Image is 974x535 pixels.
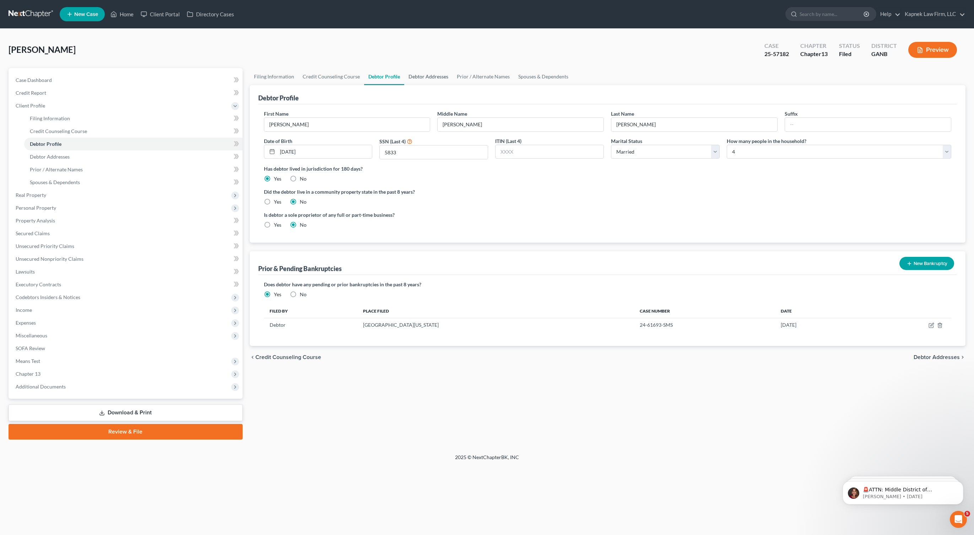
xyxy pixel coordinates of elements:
a: Credit Counseling Course [298,68,364,85]
span: Case Dashboard [16,77,52,83]
a: Filing Information [250,68,298,85]
span: Spouses & Dependents [30,179,80,185]
a: Debtor Addresses [404,68,453,85]
span: Income [16,307,32,313]
a: Credit Counseling Course [24,125,243,138]
a: Download & Print [9,404,243,421]
span: Lawsuits [16,269,35,275]
a: Unsecured Priority Claims [10,240,243,253]
input: XXXX [496,145,604,159]
input: M.I [438,118,604,131]
input: -- [611,118,777,131]
span: Debtor Profile [30,141,61,147]
div: 25-57182 [764,50,789,58]
label: No [300,198,307,205]
label: ITIN (Last 4) [495,137,521,145]
span: [PERSON_NAME] [9,44,76,55]
span: Secured Claims [16,230,50,236]
button: Preview [908,42,957,58]
div: Case [764,42,789,50]
label: Has debtor lived in jurisdiction for 180 days? [264,165,952,172]
i: chevron_left [250,354,255,360]
input: Search by name... [800,7,865,21]
span: Credit Counseling Course [30,128,87,134]
a: Unsecured Nonpriority Claims [10,253,243,265]
span: Property Analysis [16,217,55,224]
td: 24-61693-SMS [634,318,775,332]
span: Codebtors Insiders & Notices [16,294,80,300]
a: Spouses & Dependents [24,176,243,189]
span: Debtor Addresses [914,354,960,360]
a: Property Analysis [10,214,243,227]
label: No [300,221,307,228]
div: Debtor Profile [258,94,299,102]
div: Chapter [800,42,828,50]
a: Prior / Alternate Names [453,68,514,85]
input: XXXX [380,145,488,159]
i: chevron_right [960,354,965,360]
div: Chapter [800,50,828,58]
th: Place Filed [357,304,634,318]
div: 2025 © NextChapterBK, INC [285,454,689,467]
a: Executory Contracts [10,278,243,291]
span: Executory Contracts [16,281,61,287]
label: Yes [274,291,281,298]
label: Suffix [785,110,798,117]
iframe: Intercom live chat [950,511,967,528]
span: Credit Report [16,90,46,96]
div: GANB [871,50,897,58]
input: MM/DD/YYYY [277,145,372,159]
a: Lawsuits [10,265,243,278]
td: [GEOGRAPHIC_DATA][US_STATE] [357,318,634,332]
button: chevron_left Credit Counseling Course [250,354,321,360]
span: Filing Information [30,115,70,121]
span: 13 [821,50,828,57]
span: Personal Property [16,205,56,211]
button: New Bankruptcy [899,257,954,270]
th: Filed By [264,304,358,318]
label: Yes [274,175,281,182]
a: Client Portal [137,8,183,21]
label: No [300,175,307,182]
div: Prior & Pending Bankruptcies [258,264,342,273]
a: Debtor Profile [364,68,404,85]
a: Directory Cases [183,8,238,21]
label: Yes [274,221,281,228]
span: 5 [964,511,970,517]
label: First Name [264,110,288,117]
label: Middle Name [437,110,467,117]
label: Does debtor have any pending or prior bankruptcies in the past 8 years? [264,281,952,288]
a: Review & File [9,424,243,440]
label: Last Name [611,110,634,117]
a: Kapnek Law Firm, LLC [901,8,965,21]
div: District [871,42,897,50]
a: Filing Information [24,112,243,125]
a: SOFA Review [10,342,243,355]
th: Case Number [634,304,775,318]
span: New Case [74,12,98,17]
a: Debtor Addresses [24,150,243,163]
a: Debtor Profile [24,138,243,150]
label: Is debtor a sole proprietor of any full or part-time business? [264,211,604,219]
span: Credit Counseling Course [255,354,321,360]
td: Debtor [264,318,358,332]
a: Spouses & Dependents [514,68,573,85]
label: Did the debtor live in a community property state in the past 8 years? [264,188,952,195]
label: How many people in the household? [727,137,806,145]
button: Debtor Addresses chevron_right [914,354,965,360]
label: Marital Status [611,137,642,145]
span: Debtor Addresses [30,154,70,160]
a: Prior / Alternate Names [24,163,243,176]
span: Real Property [16,192,46,198]
span: Miscellaneous [16,332,47,338]
span: Expenses [16,320,36,326]
label: SSN (Last 4) [379,138,406,145]
span: SOFA Review [16,345,45,351]
a: Home [107,8,137,21]
span: Unsecured Nonpriority Claims [16,256,83,262]
div: Filed [839,50,860,58]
